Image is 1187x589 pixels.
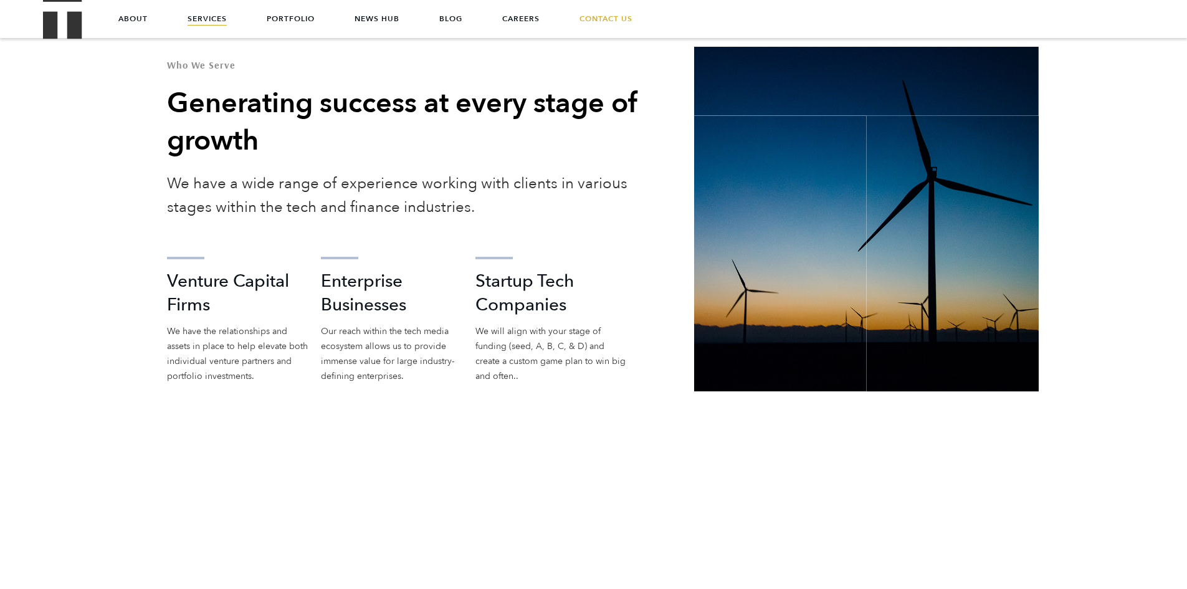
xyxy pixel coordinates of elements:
mark: Who We Serve [167,59,236,71]
h3: Enterprise Businesses [321,269,463,317]
p: We have a wide range of experience working with clients in various stages within the tech and fin... [167,172,657,219]
p: We have the relationships and assets in place to help elevate both individual venture partners an... [167,324,309,384]
h2: Generating success at every stage of growth [167,85,657,160]
h3: Venture Capital Firms [167,269,309,317]
p: Our reach within the tech media ecosystem allows us to provide immense value for large industry-d... [321,324,463,384]
p: We will align with your stage of funding (seed, A, B, C, & D) and create a custom game plan to wi... [475,324,627,384]
h3: Startup Tech Companies [475,269,627,317]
